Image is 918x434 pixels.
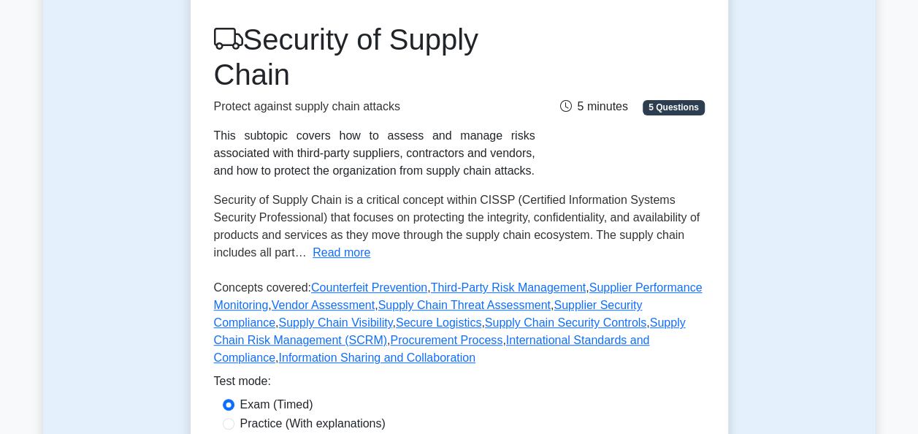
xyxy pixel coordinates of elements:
button: Read more [313,244,370,262]
span: 5 Questions [643,100,704,115]
p: Concepts covered: , , , , , , , , , , , , [214,279,705,373]
div: This subtopic covers how to assess and manage risks associated with third-party suppliers, contra... [214,127,535,180]
a: Counterfeit Prevention [311,281,427,294]
h1: Security of Supply Chain [214,22,535,92]
a: Supply Chain Visibility [278,316,392,329]
a: Vendor Assessment [272,299,375,311]
a: Procurement Process [390,334,502,346]
a: Supply Chain Threat Assessment [378,299,551,311]
span: 5 minutes [559,100,627,113]
a: Information Sharing and Collaboration [278,351,475,364]
span: Security of Supply Chain is a critical concept within CISSP (Certified Information Systems Securi... [214,194,700,259]
p: Protect against supply chain attacks [214,98,535,115]
label: Exam (Timed) [240,396,313,414]
div: Test mode: [214,373,705,396]
a: Secure Logistics [396,316,481,329]
label: Practice (With explanations) [240,415,386,433]
a: Supply Chain Security Controls [485,316,646,329]
a: Third-Party Risk Management [431,281,586,294]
